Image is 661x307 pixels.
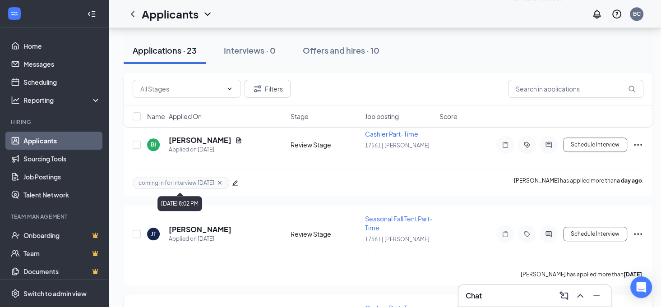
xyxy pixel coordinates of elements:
[11,96,20,105] svg: Analysis
[245,80,291,98] button: Filter Filters
[543,141,554,148] svg: ActiveChat
[23,150,101,168] a: Sourcing Tools
[575,290,586,301] svg: ChevronUp
[624,271,642,278] b: [DATE]
[169,225,231,234] h5: [PERSON_NAME]
[226,85,233,92] svg: ChevronDown
[628,85,635,92] svg: MagnifyingGlass
[11,118,99,126] div: Hiring
[23,37,101,55] a: Home
[157,196,202,211] div: [DATE] 8:02 PM
[630,276,652,298] div: Open Intercom Messenger
[573,289,587,303] button: ChevronUp
[169,135,231,145] h5: [PERSON_NAME]
[23,226,101,244] a: OnboardingCrown
[23,55,101,73] a: Messages
[365,236,430,252] span: 17561 | [PERSON_NAME] ...
[633,229,643,239] svg: Ellipses
[365,142,430,159] span: 17561 | [PERSON_NAME] ...
[559,290,569,301] svg: ComposeMessage
[235,137,242,144] svg: Document
[140,84,222,94] input: All Stages
[151,230,156,238] div: JT
[589,289,604,303] button: Minimize
[133,45,197,56] div: Applications · 23
[365,130,418,138] span: Cashier Part-Time
[633,10,641,18] div: BC
[543,230,554,238] svg: ActiveChat
[291,140,360,149] div: Review Stage
[23,73,101,91] a: Scheduling
[127,9,138,19] svg: ChevronLeft
[500,141,511,148] svg: Note
[592,9,602,19] svg: Notifications
[365,112,399,121] span: Job posting
[557,289,571,303] button: ComposeMessage
[500,230,511,238] svg: Note
[508,80,643,98] input: Search in applications
[439,112,458,121] span: Score
[563,227,627,241] button: Schedule Interview
[232,180,238,186] span: edit
[303,45,379,56] div: Offers and hires · 10
[202,9,213,19] svg: ChevronDown
[151,141,157,148] div: BJ
[365,215,433,232] span: Seasonal Fall Tent Part-Time
[23,262,101,280] a: DocumentsCrown
[23,289,87,298] div: Switch to admin view
[10,9,19,18] svg: WorkstreamLogo
[522,141,532,148] svg: ActiveTag
[466,291,482,301] h3: Chat
[252,83,263,94] svg: Filter
[169,145,242,154] div: Applied on [DATE]
[169,234,231,243] div: Applied on [DATE]
[87,9,96,18] svg: Collapse
[522,230,532,238] svg: Tag
[521,270,643,278] p: [PERSON_NAME] has applied more than .
[291,112,309,121] span: Stage
[139,179,214,187] span: coming in for interview [DATE]
[514,177,643,189] p: [PERSON_NAME] has applied more than .
[617,177,642,184] b: a day ago
[216,179,223,186] svg: Cross
[142,6,199,22] h1: Applicants
[23,132,101,150] a: Applicants
[591,290,602,301] svg: Minimize
[23,186,101,204] a: Talent Network
[224,45,276,56] div: Interviews · 0
[11,213,99,220] div: Team Management
[23,168,101,186] a: Job Postings
[611,9,622,19] svg: QuestionInfo
[291,229,360,238] div: Review Stage
[23,96,101,105] div: Reporting
[11,289,20,298] svg: Settings
[633,139,643,150] svg: Ellipses
[147,112,202,121] span: Name · Applied On
[563,137,627,152] button: Schedule Interview
[23,244,101,262] a: TeamCrown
